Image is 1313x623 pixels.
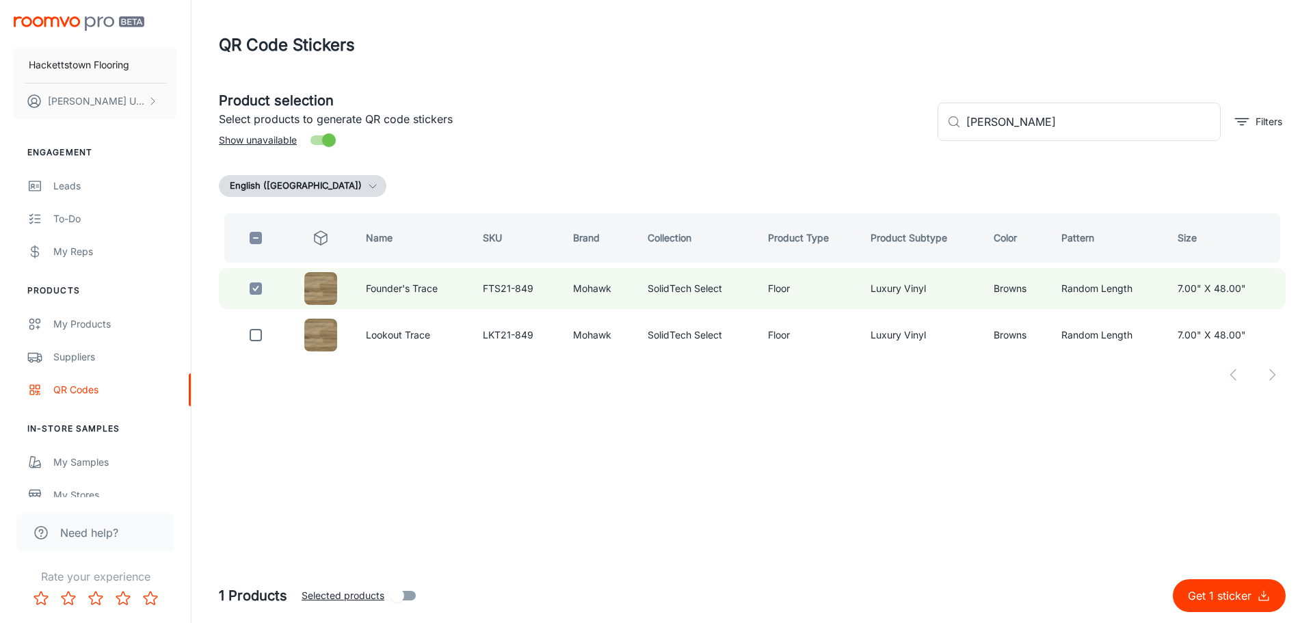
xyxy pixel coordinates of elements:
[1167,315,1286,356] td: 7.00" X 48.00"
[860,268,982,309] td: Luxury Vinyl
[860,213,982,263] th: Product Subtype
[219,133,297,148] span: Show unavailable
[562,213,637,263] th: Brand
[14,16,144,31] img: Roomvo PRO Beta
[53,349,177,364] div: Suppliers
[48,94,144,109] p: [PERSON_NAME] Uerdaz
[355,315,472,356] td: Lookout Trace
[1167,213,1286,263] th: Size
[757,213,860,263] th: Product Type
[757,315,860,356] td: Floor
[1050,315,1166,356] td: Random Length
[53,178,177,194] div: Leads
[53,382,177,397] div: QR Codes
[219,33,355,57] h1: QR Code Stickers
[860,315,982,356] td: Luxury Vinyl
[1050,213,1166,263] th: Pattern
[983,315,1051,356] td: Browns
[472,268,562,309] td: FTS21-849
[219,175,386,197] button: English ([GEOGRAPHIC_DATA])
[637,315,757,356] td: SolidTech Select
[29,57,129,72] p: Hackettstown Flooring
[757,268,860,309] td: Floor
[1050,268,1166,309] td: Random Length
[1167,268,1286,309] td: 7.00" X 48.00"
[14,47,177,83] button: Hackettstown Flooring
[637,213,757,263] th: Collection
[355,213,472,263] th: Name
[472,213,562,263] th: SKU
[1232,111,1286,133] button: filter
[219,90,927,111] h5: Product selection
[219,111,927,127] p: Select products to generate QR code stickers
[472,315,562,356] td: LKT21-849
[966,103,1221,141] input: Search by SKU, brand, collection...
[14,83,177,119] button: [PERSON_NAME] Uerdaz
[53,244,177,259] div: My Reps
[983,268,1051,309] td: Browns
[355,268,472,309] td: Founder's Trace
[637,268,757,309] td: SolidTech Select
[983,213,1051,263] th: Color
[562,315,637,356] td: Mohawk
[562,268,637,309] td: Mohawk
[53,211,177,226] div: To-do
[1256,114,1282,129] p: Filters
[53,317,177,332] div: My Products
